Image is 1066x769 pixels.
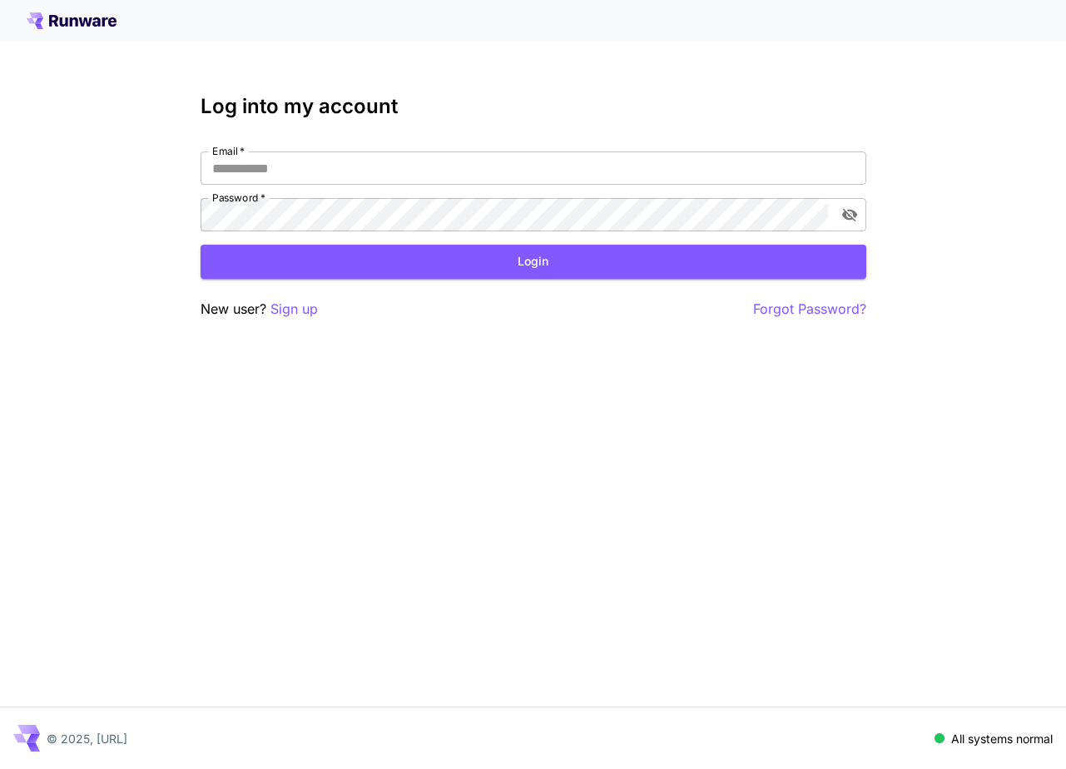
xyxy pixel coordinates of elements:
button: Forgot Password? [753,299,866,320]
button: toggle password visibility [835,200,865,230]
p: New user? [201,299,318,320]
label: Password [212,191,265,205]
label: Email [212,144,245,158]
p: © 2025, [URL] [47,730,127,747]
h3: Log into my account [201,95,866,118]
button: Sign up [270,299,318,320]
button: Login [201,245,866,279]
p: All systems normal [951,730,1053,747]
